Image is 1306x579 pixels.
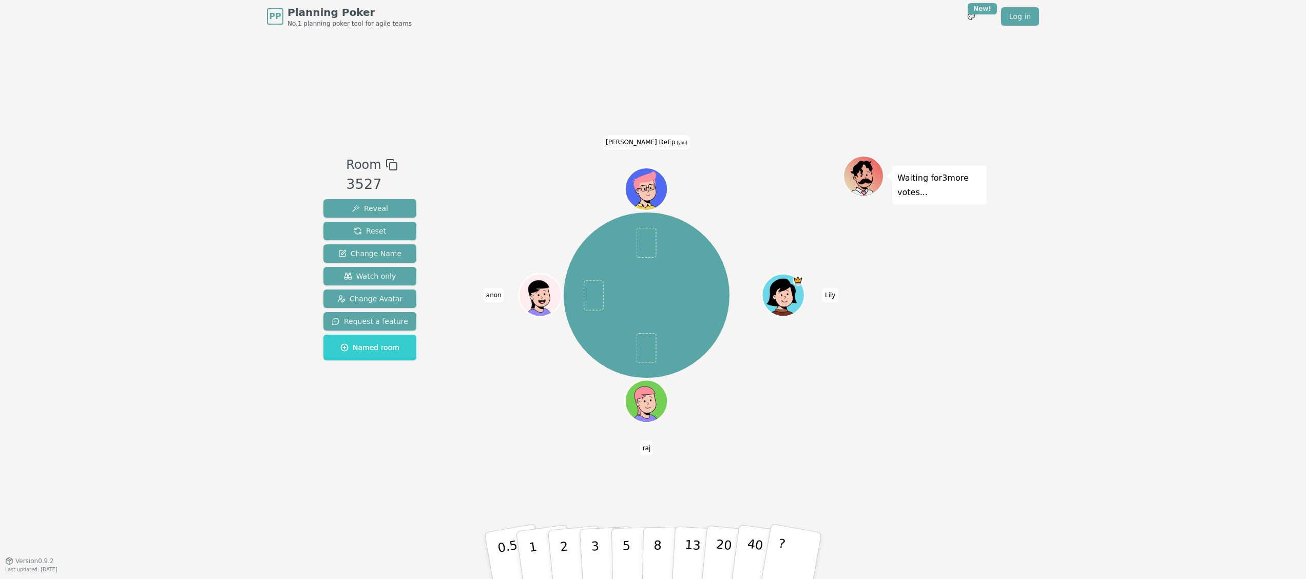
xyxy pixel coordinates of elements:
[346,156,381,174] span: Room
[5,567,57,572] span: Last updated: [DATE]
[323,335,416,360] button: Named room
[962,7,981,26] button: New!
[626,169,666,209] button: Click to change your avatar
[338,248,401,259] span: Change Name
[323,312,416,331] button: Request a feature
[5,557,54,565] button: Version0.9.2
[603,135,690,149] span: Click to change your name
[1001,7,1039,26] a: Log in
[15,557,54,565] span: Version 0.9.2
[822,288,838,302] span: Click to change your name
[323,267,416,285] button: Watch only
[344,271,396,281] span: Watch only
[968,3,997,14] div: New!
[323,289,416,308] button: Change Avatar
[332,316,408,326] span: Request a feature
[897,171,982,200] p: Waiting for 3 more votes...
[337,294,403,304] span: Change Avatar
[640,441,654,455] span: Click to change your name
[269,10,281,23] span: PP
[484,288,504,302] span: Click to change your name
[267,5,412,28] a: PPPlanning PokerNo.1 planning poker tool for agile teams
[323,199,416,218] button: Reveal
[340,342,399,353] span: Named room
[323,244,416,263] button: Change Name
[323,222,416,240] button: Reset
[287,20,412,28] span: No.1 planning poker tool for agile teams
[354,226,386,236] span: Reset
[287,5,412,20] span: Planning Poker
[346,174,397,195] div: 3527
[793,275,803,286] span: Lily is the host
[675,141,687,145] span: (you)
[352,203,388,214] span: Reveal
